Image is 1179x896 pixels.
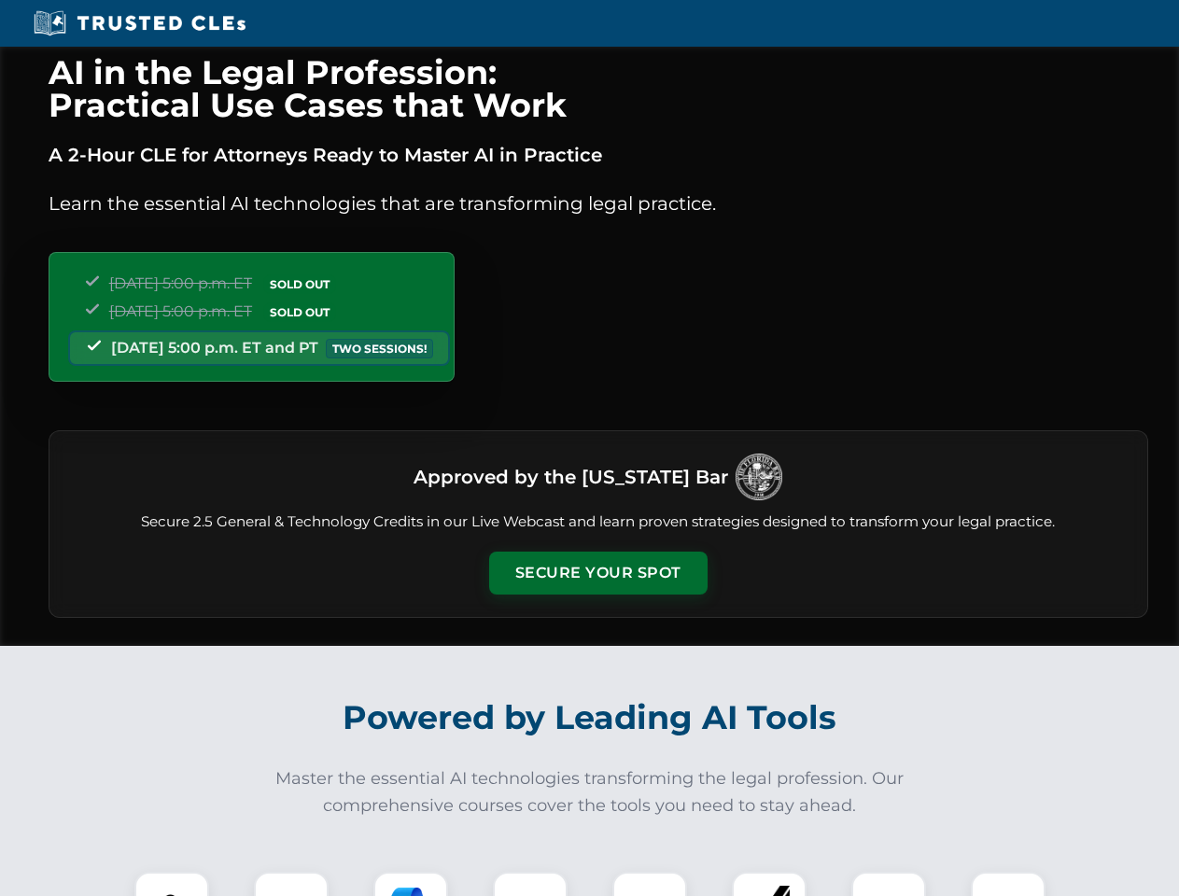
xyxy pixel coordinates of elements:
span: SOLD OUT [263,274,336,294]
h3: Approved by the [US_STATE] Bar [414,460,728,494]
p: A 2-Hour CLE for Attorneys Ready to Master AI in Practice [49,140,1148,170]
img: Logo [736,454,782,500]
h1: AI in the Legal Profession: Practical Use Cases that Work [49,56,1148,121]
p: Master the essential AI technologies transforming the legal profession. Our comprehensive courses... [263,765,917,819]
span: [DATE] 5:00 p.m. ET [109,274,252,292]
span: [DATE] 5:00 p.m. ET [109,302,252,320]
p: Secure 2.5 General & Technology Credits in our Live Webcast and learn proven strategies designed ... [72,511,1125,533]
p: Learn the essential AI technologies that are transforming legal practice. [49,189,1148,218]
img: Trusted CLEs [28,9,251,37]
button: Secure Your Spot [489,552,708,595]
h2: Powered by Leading AI Tools [73,685,1107,750]
span: SOLD OUT [263,302,336,322]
